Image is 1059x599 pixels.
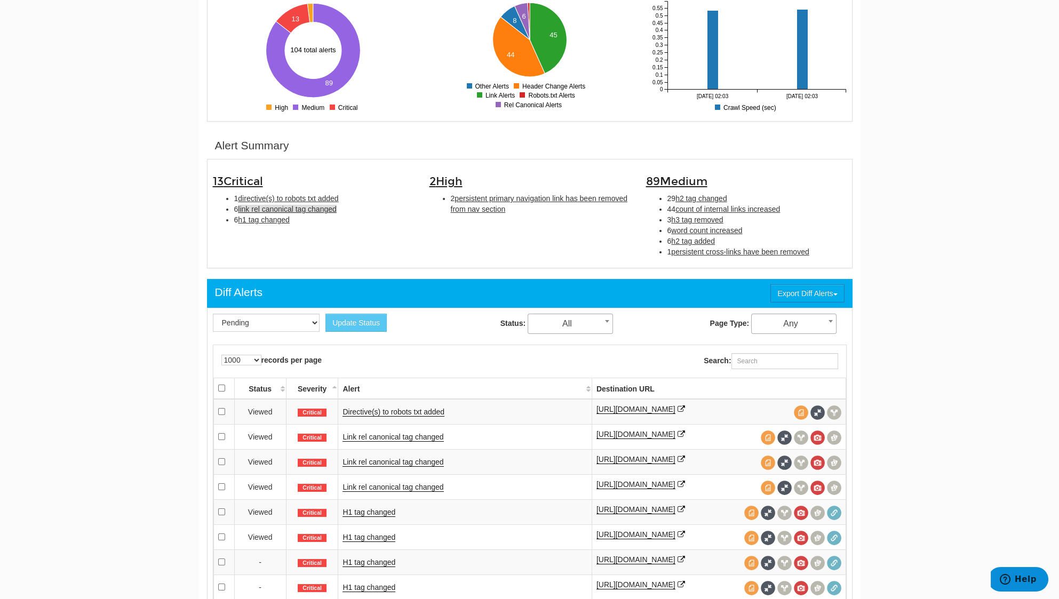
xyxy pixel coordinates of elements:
[731,353,838,369] input: Search:
[215,284,262,300] div: Diff Alerts
[770,284,844,302] button: Export Diff Alerts
[338,378,592,399] th: Alert: activate to sort column ascending
[671,247,809,256] span: persistent cross-links have been removed
[675,205,780,213] span: count of internal links increased
[596,430,675,439] a: [URL][DOMAIN_NAME]
[761,556,775,570] span: Full Source Diff
[234,214,413,225] li: 6
[794,456,808,470] span: View headers
[667,246,847,257] li: 1
[752,316,836,331] span: Any
[777,556,792,570] span: View headers
[761,581,775,595] span: Full Source Diff
[286,378,338,399] th: Severity: activate to sort column descending
[794,531,808,545] span: View screenshot
[234,499,286,524] td: Viewed
[667,225,847,236] li: 6
[298,559,327,568] span: Critical
[655,57,663,63] tspan: 0.2
[224,174,263,188] span: Critical
[343,583,395,592] a: H1 tag changed
[777,506,792,520] span: View headers
[777,481,792,495] span: Full Source Diff
[528,316,612,331] span: All
[429,174,463,188] span: 2
[810,430,825,445] span: View screenshot
[596,505,675,514] a: [URL][DOMAIN_NAME]
[451,193,630,214] li: 2
[221,355,261,365] select: records per page
[810,531,825,545] span: Compare screenshots
[596,480,675,489] a: [URL][DOMAIN_NAME]
[234,399,286,425] td: Viewed
[592,378,846,399] th: Destination URL
[827,531,841,545] span: Redirect chain
[298,459,327,467] span: Critical
[671,226,742,235] span: word count increased
[655,72,663,78] tspan: 0.1
[675,194,727,203] span: h2 tag changed
[827,481,841,495] span: Compare screenshots
[660,174,707,188] span: Medium
[744,556,759,570] span: View source
[794,506,808,520] span: View screenshot
[667,193,847,204] li: 29
[343,483,443,492] a: Link rel canonical tag changed
[671,237,715,245] span: h2 tag added
[343,533,395,542] a: H1 tag changed
[234,549,286,574] td: -
[325,314,387,332] button: Update Status
[234,524,286,549] td: Viewed
[794,556,808,570] span: View screenshot
[652,5,663,11] tspan: 0.55
[655,42,663,48] tspan: 0.3
[234,204,413,214] li: 6
[794,430,808,445] span: View headers
[827,506,841,520] span: Redirect chain
[744,581,759,595] span: View source
[667,214,847,225] li: 3
[298,434,327,442] span: Critical
[751,314,837,334] span: Any
[343,433,443,442] a: Link rel canonical tag changed
[777,581,792,595] span: View headers
[238,194,338,203] span: directive(s) to robots txt added
[343,558,395,567] a: H1 tag changed
[652,20,663,26] tspan: 0.45
[810,506,825,520] span: Compare screenshots
[794,405,808,420] span: View source
[298,409,327,417] span: Critical
[298,484,327,492] span: Critical
[652,50,663,55] tspan: 0.25
[234,424,286,449] td: Viewed
[596,580,675,589] a: [URL][DOMAIN_NAME]
[827,456,841,470] span: Compare screenshots
[810,556,825,570] span: Compare screenshots
[810,456,825,470] span: View screenshot
[596,455,675,464] a: [URL][DOMAIN_NAME]
[777,531,792,545] span: View headers
[827,556,841,570] span: Redirect chain
[213,174,263,188] span: 13
[234,193,413,204] li: 1
[451,194,628,213] span: persistent primary navigation link has been removed from nav section
[786,93,818,99] tspan: [DATE] 02:03
[652,65,663,70] tspan: 0.15
[659,86,663,92] tspan: 0
[343,508,395,517] a: H1 tag changed
[655,13,663,19] tspan: 0.5
[744,531,759,545] span: View source
[744,506,759,520] span: View source
[436,174,463,188] span: High
[646,174,707,188] span: 89
[794,481,808,495] span: View headers
[794,581,808,595] span: View screenshot
[298,534,327,542] span: Critical
[215,138,289,154] div: Alert Summary
[528,314,613,334] span: All
[704,353,838,369] label: Search:
[827,581,841,595] span: Redirect chain
[761,531,775,545] span: Full Source Diff
[596,530,675,539] a: [URL][DOMAIN_NAME]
